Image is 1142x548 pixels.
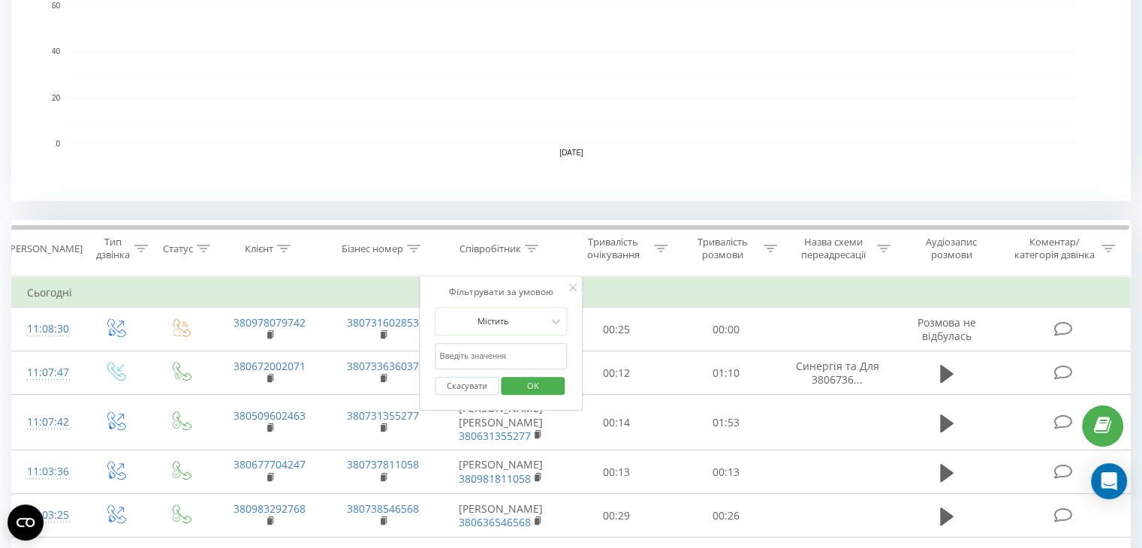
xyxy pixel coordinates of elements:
[8,504,44,540] button: Open CMP widget
[460,242,521,255] div: Співробітник
[234,408,306,423] a: 380509602463
[347,315,419,330] a: 380731602853
[459,429,531,443] a: 380631355277
[342,242,403,255] div: Бізнес номер
[562,395,671,450] td: 00:14
[440,395,562,450] td: [PERSON_NAME] [PERSON_NAME]
[671,308,780,351] td: 00:00
[1010,236,1098,261] div: Коментар/категорія дзвінка
[163,242,193,255] div: Статус
[27,457,67,486] div: 11:03:36
[56,140,60,148] text: 0
[7,242,83,255] div: [PERSON_NAME]
[27,315,67,344] div: 11:08:30
[435,285,567,300] div: Фільтрувати за умовою
[234,457,306,471] a: 380677704247
[576,236,651,261] div: Тривалість очікування
[347,457,419,471] a: 380737811058
[459,515,531,529] a: 380636546568
[27,408,67,437] div: 11:07:42
[562,450,671,494] td: 00:13
[12,278,1131,308] td: Сьогодні
[52,47,61,56] text: 40
[512,374,554,397] span: OK
[440,450,562,494] td: [PERSON_NAME]
[1091,463,1127,499] div: Open Intercom Messenger
[671,351,780,395] td: 01:10
[234,315,306,330] a: 380978079742
[671,395,780,450] td: 01:53
[794,236,873,261] div: Назва схеми переадресації
[671,450,780,494] td: 00:13
[685,236,760,261] div: Тривалість розмови
[562,308,671,351] td: 00:25
[347,408,419,423] a: 380731355277
[440,494,562,537] td: [PERSON_NAME]
[459,471,531,486] a: 380981811058
[52,94,61,102] text: 20
[27,501,67,530] div: 11:03:25
[559,149,583,157] text: [DATE]
[27,358,67,387] div: 11:07:47
[796,359,879,387] span: Синергія та Для 3806736...
[347,501,419,516] a: 380738546568
[562,494,671,537] td: 00:29
[671,494,780,537] td: 00:26
[435,343,567,369] input: Введіть значення
[918,315,976,343] span: Розмова не відбулась
[245,242,273,255] div: Клієнт
[234,501,306,516] a: 380983292768
[435,377,499,396] button: Скасувати
[908,236,996,261] div: Аудіозапис розмови
[501,377,565,396] button: OK
[562,351,671,395] td: 00:12
[347,359,419,373] a: 380733636037
[95,236,130,261] div: Тип дзвінка
[52,2,61,10] text: 60
[234,359,306,373] a: 380672002071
